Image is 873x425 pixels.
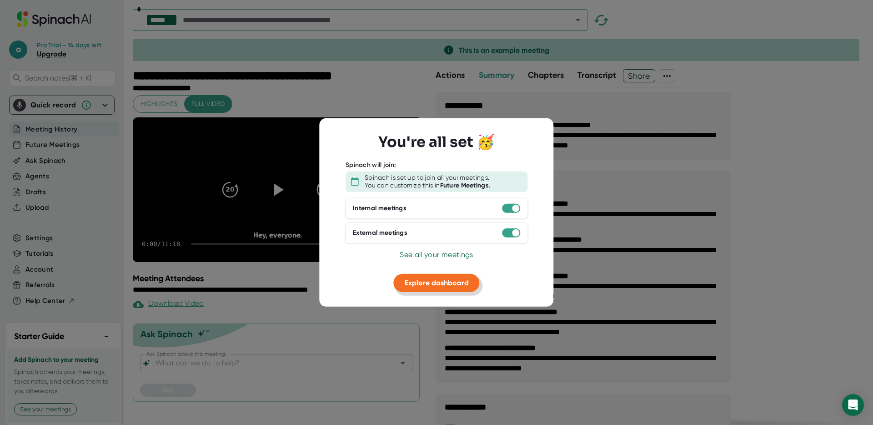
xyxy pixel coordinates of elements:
span: See all your meetings [400,250,473,258]
div: You can customize this in . [365,182,490,190]
b: Future Meetings [440,182,489,189]
div: Spinach will join: [346,161,396,169]
span: Explore dashboard [405,278,469,287]
div: Open Intercom Messenger [842,394,864,416]
button: See all your meetings [400,249,473,260]
button: Explore dashboard [394,273,480,292]
div: Internal meetings [353,204,406,212]
div: Spinach is set up to join all your meetings. [365,173,489,182]
h3: You're all set 🥳 [378,133,495,151]
div: External meetings [353,229,407,237]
